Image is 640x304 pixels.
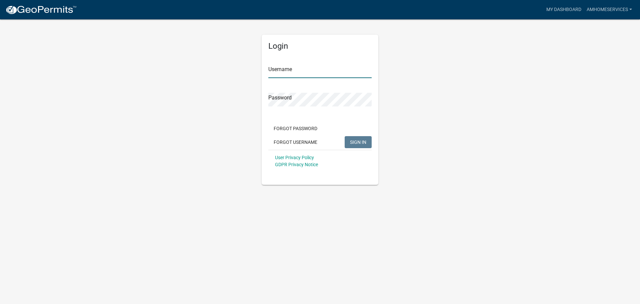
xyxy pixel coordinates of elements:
a: User Privacy Policy [275,155,314,160]
a: AMHomeServices [584,3,635,16]
span: SIGN IN [350,139,366,144]
a: GDPR Privacy Notice [275,162,318,167]
button: Forgot Username [268,136,323,148]
button: Forgot Password [268,122,323,134]
a: My Dashboard [544,3,584,16]
h5: Login [268,41,372,51]
button: SIGN IN [345,136,372,148]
